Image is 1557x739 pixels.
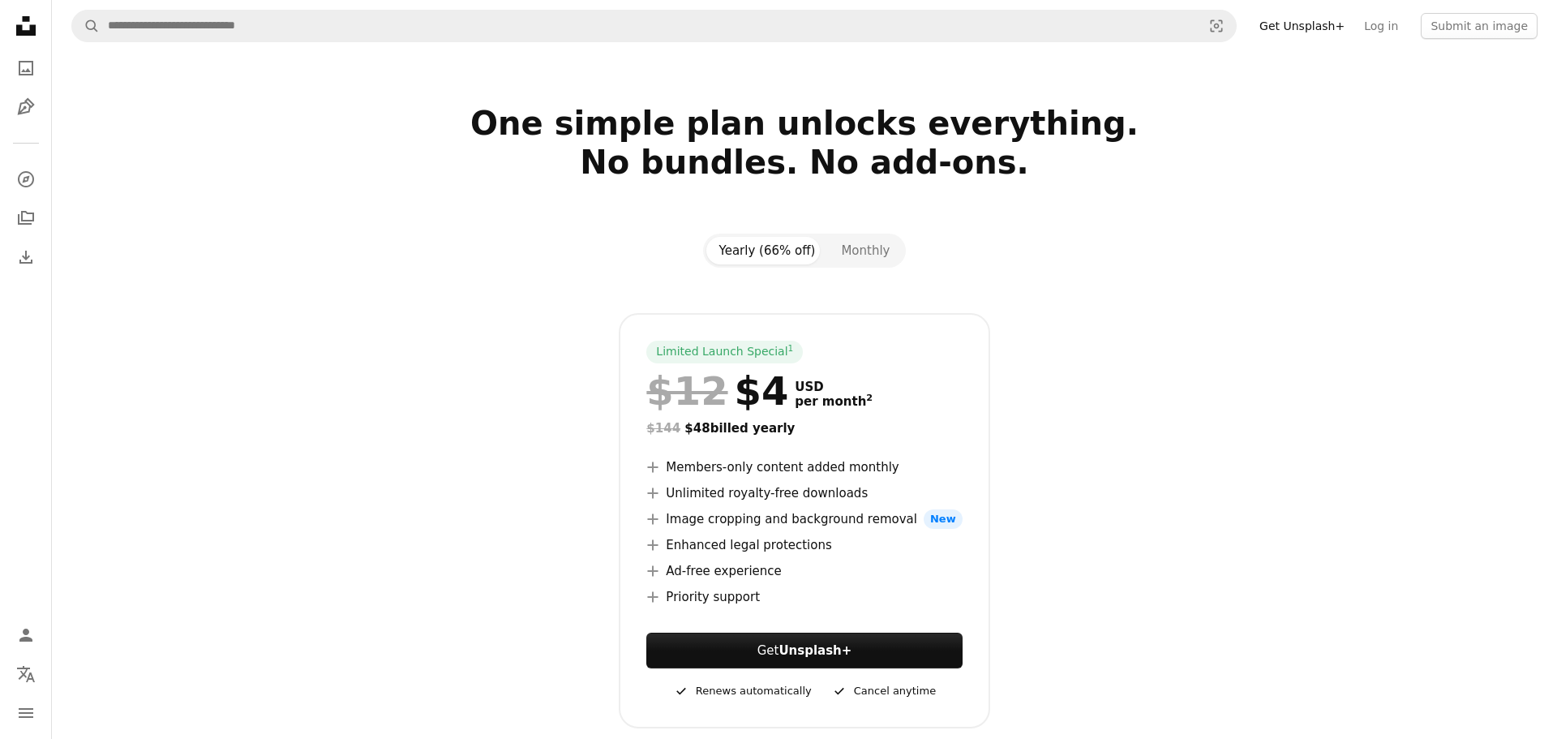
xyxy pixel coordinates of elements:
li: Priority support [646,587,962,607]
div: $4 [646,370,788,412]
button: Menu [10,697,42,729]
li: Ad-free experience [646,561,962,581]
button: Monthly [828,237,903,264]
button: Language [10,658,42,690]
a: Photos [10,52,42,84]
a: Illustrations [10,91,42,123]
button: GetUnsplash+ [646,633,962,668]
strong: Unsplash+ [778,643,851,658]
li: Image cropping and background removal [646,509,962,529]
div: Limited Launch Special [646,341,803,363]
sup: 2 [866,393,873,403]
button: Visual search [1197,11,1236,41]
span: New [924,509,963,529]
button: Yearly (66% off) [706,237,829,264]
a: Home — Unsplash [10,10,42,45]
h2: One simple plan unlocks everything. No bundles. No add-ons. [279,104,1330,221]
span: USD [795,380,873,394]
a: Log in / Sign up [10,619,42,651]
a: Log in [1354,13,1408,39]
div: Cancel anytime [831,681,936,701]
li: Enhanced legal protections [646,535,962,555]
span: per month [795,394,873,409]
span: $144 [646,421,680,436]
sup: 1 [788,343,794,353]
button: Search Unsplash [72,11,100,41]
a: Get Unsplash+ [1250,13,1354,39]
a: Explore [10,163,42,195]
a: Download History [10,241,42,273]
button: Submit an image [1421,13,1538,39]
li: Unlimited royalty-free downloads [646,483,962,503]
div: Renews automatically [673,681,812,701]
form: Find visuals sitewide [71,10,1237,42]
a: 2 [863,394,876,409]
li: Members-only content added monthly [646,458,962,477]
span: $12 [646,370,727,412]
a: 1 [785,344,797,360]
a: Collections [10,202,42,234]
div: $48 billed yearly [646,419,962,438]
